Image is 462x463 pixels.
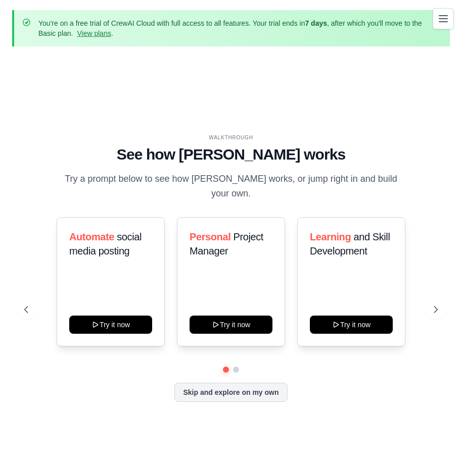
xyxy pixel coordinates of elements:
[310,316,393,334] button: Try it now
[190,231,230,242] span: Personal
[174,383,287,402] button: Skip and explore on my own
[77,29,111,37] a: View plans
[190,316,272,334] button: Try it now
[69,231,114,242] span: Automate
[310,231,351,242] span: Learning
[190,231,263,256] span: Project Manager
[24,145,438,164] h1: See how [PERSON_NAME] works
[433,8,454,29] button: Toggle navigation
[305,19,327,27] strong: 7 days
[61,172,401,201] p: Try a prompt below to see how [PERSON_NAME] works, or jump right in and build your own.
[38,18,426,38] p: You're on a free trial of CrewAI Cloud with full access to all features. Your trial ends in , aft...
[69,316,152,334] button: Try it now
[24,134,438,141] div: WALKTHROUGH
